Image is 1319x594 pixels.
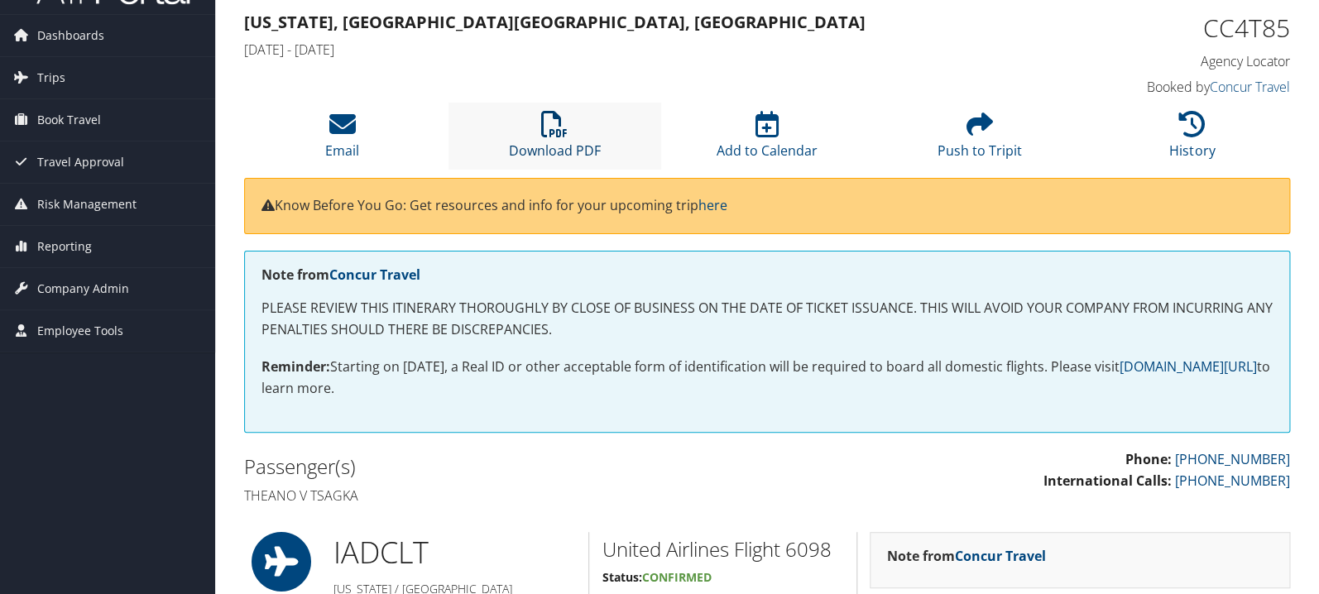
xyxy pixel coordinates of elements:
a: Push to Tripit [938,120,1022,160]
h2: United Airlines Flight 6098 [602,535,844,563]
span: Dashboards [37,15,104,56]
span: Book Travel [37,99,101,141]
span: Trips [37,57,65,98]
span: Confirmed [641,569,711,585]
a: Concur Travel [329,266,420,284]
strong: Status: [602,569,641,585]
a: [PHONE_NUMBER] [1175,472,1290,490]
a: Email [325,120,359,160]
a: Concur Travel [1210,78,1290,96]
h4: [DATE] - [DATE] [244,41,1023,59]
span: Employee Tools [37,310,123,352]
a: [PHONE_NUMBER] [1175,450,1290,468]
a: Add to Calendar [717,120,818,160]
h4: Agency Locator [1048,52,1291,70]
a: [DOMAIN_NAME][URL] [1120,357,1257,376]
h4: Theano v Tsagka [244,486,755,505]
span: Reporting [37,226,92,267]
h1: CC4T85 [1048,11,1291,46]
p: PLEASE REVIEW THIS ITINERARY THOROUGHLY BY CLOSE OF BUSINESS ON THE DATE OF TICKET ISSUANCE. THIS... [261,298,1273,340]
h2: Passenger(s) [244,453,755,481]
h1: IAD CLT [333,532,577,573]
span: Travel Approval [37,141,124,183]
strong: Note from [261,266,420,284]
strong: International Calls: [1043,472,1172,490]
a: History [1169,120,1215,160]
h4: Booked by [1048,78,1291,96]
p: Know Before You Go: Get resources and info for your upcoming trip [261,195,1273,217]
strong: Note from [887,547,1046,565]
p: Starting on [DATE], a Real ID or other acceptable form of identification will be required to boar... [261,357,1273,399]
strong: Reminder: [261,357,330,376]
a: here [698,196,727,214]
strong: [US_STATE], [GEOGRAPHIC_DATA] [GEOGRAPHIC_DATA], [GEOGRAPHIC_DATA] [244,11,866,33]
span: Company Admin [37,268,129,309]
a: Download PDF [509,120,601,160]
strong: Phone: [1125,450,1172,468]
span: Risk Management [37,184,137,225]
a: Concur Travel [955,547,1046,565]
